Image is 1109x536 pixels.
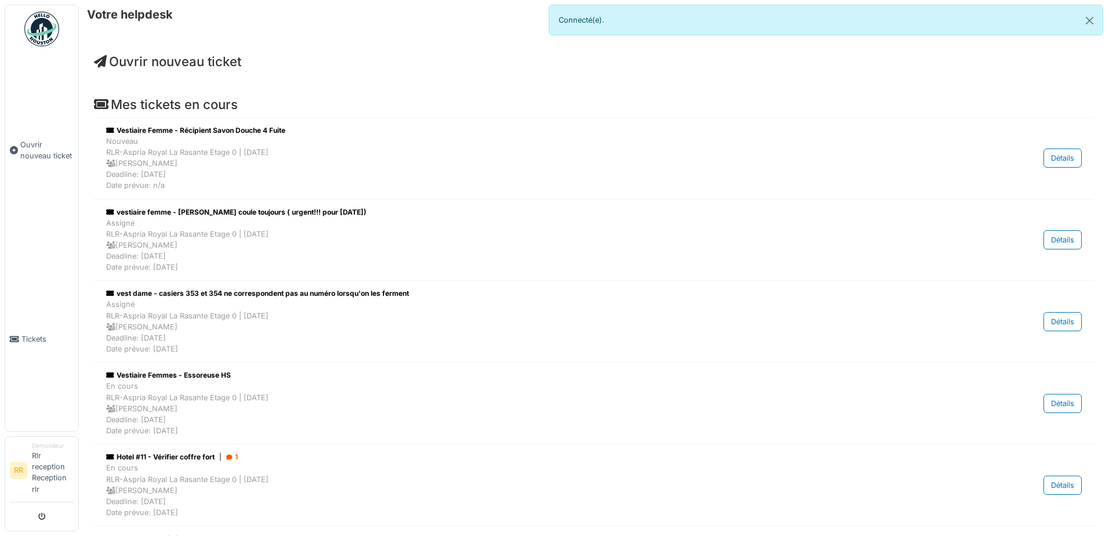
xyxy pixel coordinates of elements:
[1043,394,1082,413] div: Détails
[106,125,940,136] div: Vestiaire Femme - Récipient Savon Douche 4 Fuite
[103,204,1085,276] a: vestiaire femme - [PERSON_NAME] coule toujours ( urgent!!! pour [DATE]) AssignéRLR-Aspria Royal L...
[1043,230,1082,249] div: Détails
[106,462,940,518] div: En cours RLR-Aspria Royal La Rasante Etage 0 | [DATE] [PERSON_NAME] Deadline: [DATE] Date prévue:...
[20,139,74,161] span: Ouvrir nouveau ticket
[21,334,74,345] span: Tickets
[106,288,940,299] div: vest dame - casiers 353 et 354 ne correspondent pas au numéro lorsqu'on les ferment
[106,452,940,462] div: Hotel #11 - Vérifier coffre fort
[549,5,1103,35] div: Connecté(e).
[10,441,74,502] a: RR DemandeurRlr reception Reception rlr
[5,53,78,247] a: Ouvrir nouveau ticket
[103,285,1085,357] a: vest dame - casiers 353 et 354 ne correspondent pas au numéro lorsqu'on les ferment AssignéRLR-As...
[1043,476,1082,495] div: Détails
[103,367,1085,439] a: Vestiaire Femmes - Essoreuse HS En coursRLR-Aspria Royal La Rasante Etage 0 | [DATE] [PERSON_NAME...
[10,462,27,479] li: RR
[103,449,1085,521] a: Hotel #11 - Vérifier coffre fort| 1 En coursRLR-Aspria Royal La Rasante Etage 0 | [DATE] [PERSON_...
[106,370,940,381] div: Vestiaire Femmes - Essoreuse HS
[106,218,940,273] div: Assigné RLR-Aspria Royal La Rasante Etage 0 | [DATE] [PERSON_NAME] Deadline: [DATE] Date prévue: ...
[5,247,78,430] a: Tickets
[106,136,940,191] div: Nouveau RLR-Aspria Royal La Rasante Etage 0 | [DATE] [PERSON_NAME] Deadline: [DATE] Date prévue: n/a
[24,12,59,46] img: Badge_color-CXgf-gQk.svg
[226,452,238,462] div: 1
[87,8,173,21] h6: Votre helpdesk
[1043,149,1082,168] div: Détails
[106,381,940,436] div: En cours RLR-Aspria Royal La Rasante Etage 0 | [DATE] [PERSON_NAME] Deadline: [DATE] Date prévue:...
[106,207,940,218] div: vestiaire femme - [PERSON_NAME] coule toujours ( urgent!!! pour [DATE])
[106,299,940,354] div: Assigné RLR-Aspria Royal La Rasante Etage 0 | [DATE] [PERSON_NAME] Deadline: [DATE] Date prévue: ...
[1043,312,1082,331] div: Détails
[1077,5,1103,36] button: Close
[94,97,1094,112] h4: Mes tickets en cours
[219,452,222,462] span: |
[94,54,241,69] a: Ouvrir nouveau ticket
[32,441,74,499] li: Rlr reception Reception rlr
[32,441,74,450] div: Demandeur
[103,122,1085,194] a: Vestiaire Femme - Récipient Savon Douche 4 Fuite NouveauRLR-Aspria Royal La Rasante Etage 0 | [DA...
